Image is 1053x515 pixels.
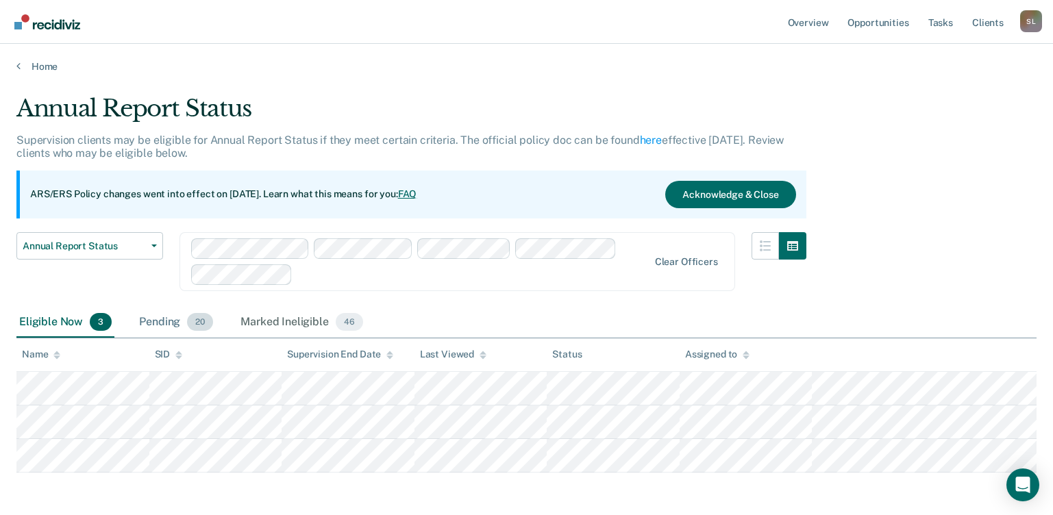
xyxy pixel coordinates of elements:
[155,349,183,360] div: SID
[1006,468,1039,501] div: Open Intercom Messenger
[14,14,80,29] img: Recidiviz
[685,349,750,360] div: Assigned to
[1020,10,1042,32] button: Profile dropdown button
[16,95,806,134] div: Annual Report Status
[187,313,213,331] span: 20
[22,349,60,360] div: Name
[16,134,784,160] p: Supervision clients may be eligible for Annual Report Status if they meet certain criteria. The o...
[398,188,417,199] a: FAQ
[16,60,1037,73] a: Home
[420,349,486,360] div: Last Viewed
[287,349,393,360] div: Supervision End Date
[16,307,114,338] div: Eligible Now3
[136,307,216,338] div: Pending20
[16,232,163,260] button: Annual Report Status
[552,349,582,360] div: Status
[23,240,146,252] span: Annual Report Status
[336,313,363,331] span: 46
[655,256,718,268] div: Clear officers
[665,181,795,208] button: Acknowledge & Close
[238,307,365,338] div: Marked Ineligible46
[30,188,417,201] p: ARS/ERS Policy changes went into effect on [DATE]. Learn what this means for you:
[90,313,112,331] span: 3
[1020,10,1042,32] div: S L
[640,134,662,147] a: here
